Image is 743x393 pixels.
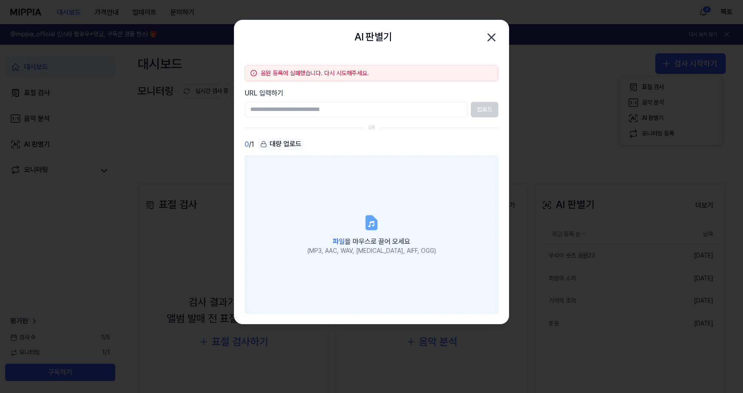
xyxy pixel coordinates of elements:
[258,138,304,150] button: 대량 업로드
[261,69,493,77] div: 음원 등록에 실패했습니다. 다시 시도해주세요.
[245,139,249,150] span: 0
[245,88,498,98] label: URL 입력하기
[307,247,436,255] div: (MP3, AAC, WAV, [MEDICAL_DATA], AIFF, OGG)
[368,124,375,132] div: OR
[245,138,254,150] div: / 1
[354,29,392,45] h2: AI 판별기
[333,237,345,246] span: 파일
[333,237,410,246] span: 을 마우스로 끌어 오세요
